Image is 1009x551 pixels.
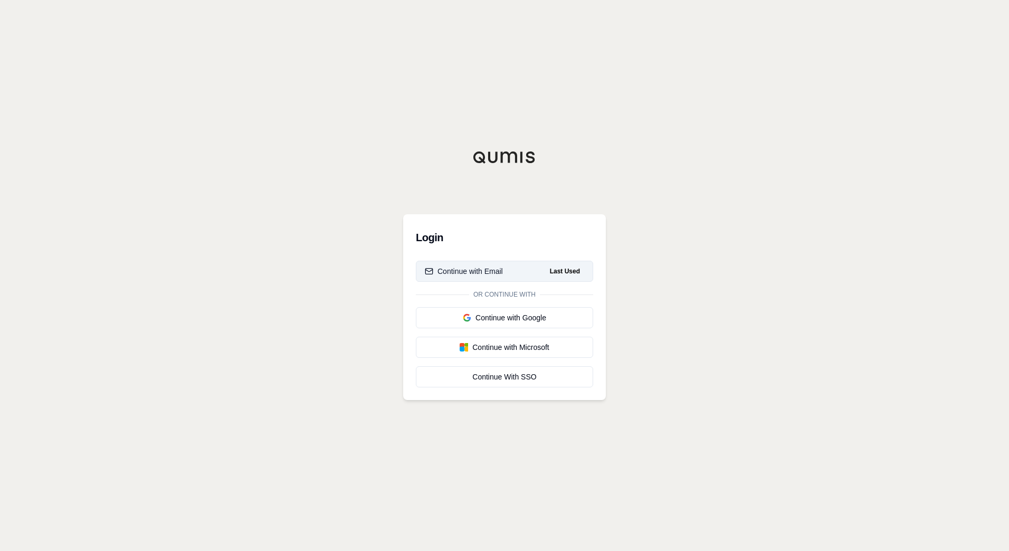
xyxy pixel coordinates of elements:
[416,227,593,248] h3: Login
[416,366,593,387] a: Continue With SSO
[425,266,503,277] div: Continue with Email
[416,261,593,282] button: Continue with EmailLast Used
[416,307,593,328] button: Continue with Google
[469,290,540,299] span: Or continue with
[425,372,584,382] div: Continue With SSO
[425,312,584,323] div: Continue with Google
[473,151,536,164] img: Qumis
[546,265,584,278] span: Last Used
[416,337,593,358] button: Continue with Microsoft
[425,342,584,353] div: Continue with Microsoft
